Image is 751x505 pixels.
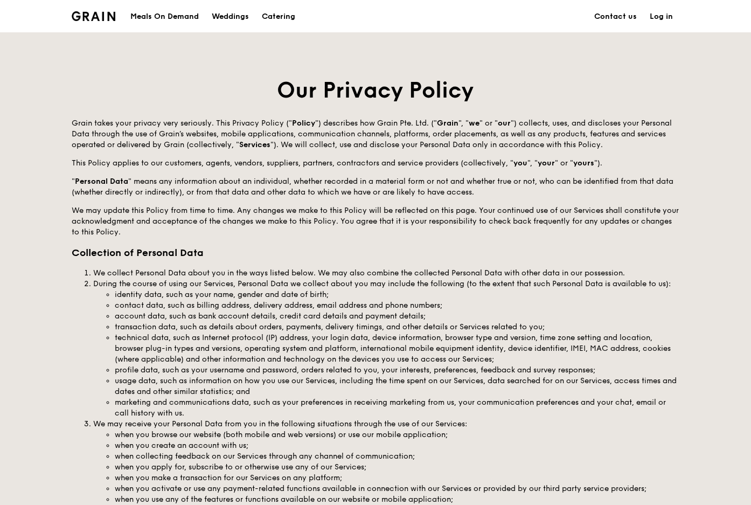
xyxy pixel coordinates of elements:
[72,118,679,150] p: Grain takes your privacy very seriously. This Privacy Policy (" ") describes how Grain Pte. Ltd. ...
[239,140,270,149] strong: Services
[212,1,249,33] div: Weddings
[115,322,679,333] div: transaction data, such as details about orders, payments, delivery timings, and other details or ...
[115,397,679,419] div: marketing and communications data, such as your preferences in receiving marketing from us, your ...
[498,119,511,128] strong: our
[72,245,679,260] h2: Collection of Personal Data
[262,1,295,33] div: Catering
[115,333,679,365] div: technical data, such as Internet protocol (IP) address, your login data, device information, brow...
[115,365,679,376] div: profile data, such as your username and password, orders related to you, your interests, preferen...
[93,419,679,430] div: We may receive your Personal Data from you in the following situations through the use of our Ser...
[115,483,679,494] div: when you activate or use any payment-related functions available in connection with our Services ...
[538,158,555,168] strong: your
[513,158,527,168] strong: you
[115,494,679,505] div: when you use any of the features or functions available on our website or mobile application;
[643,1,679,33] a: Log in
[205,1,255,33] a: Weddings
[115,289,679,300] div: identity data, such as your name, gender and date of birth;
[93,279,679,289] div: During the course of using our Services, Personal Data we collect about you may include the follo...
[115,376,679,397] div: usage data, such as information on how you use our Services, including the time spent on our Serv...
[75,177,128,186] strong: Personal Data
[573,158,594,168] strong: yours
[437,119,458,128] strong: Grain
[115,451,679,462] div: when collecting feedback on our Services through any channel of communication;
[115,430,679,440] div: when you browse our website (both mobile and web versions) or use our mobile application;
[115,311,679,322] div: account data, such as bank account details, credit card details and payment details;
[130,1,199,33] div: Meals On Demand
[255,1,302,33] a: Catering
[292,119,315,128] strong: Policy
[588,1,643,33] a: Contact us
[93,268,679,279] div: We collect Personal Data about you in the ways listed below. We may also combine the collected Pe...
[72,11,115,21] img: Grain
[115,440,679,451] div: when you create an account with us;
[115,473,679,483] div: when you make a transaction for our Services on any platform;
[469,119,479,128] strong: we
[115,300,679,311] div: contact data, such as billing address, delivery address, email address and phone numbers;
[72,205,679,238] p: We may update this Policy from time to time. Any changes we make to this Policy will be reflected...
[72,76,679,105] h1: Our Privacy Policy
[72,176,679,198] p: " " means any information about an individual, whether recorded in a material form or not and whe...
[72,158,679,169] p: This Policy applies to our customers, agents, vendors, suppliers, partners, contractors and servi...
[115,462,679,473] div: when you apply for, subscribe to or otherwise use any of our Services;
